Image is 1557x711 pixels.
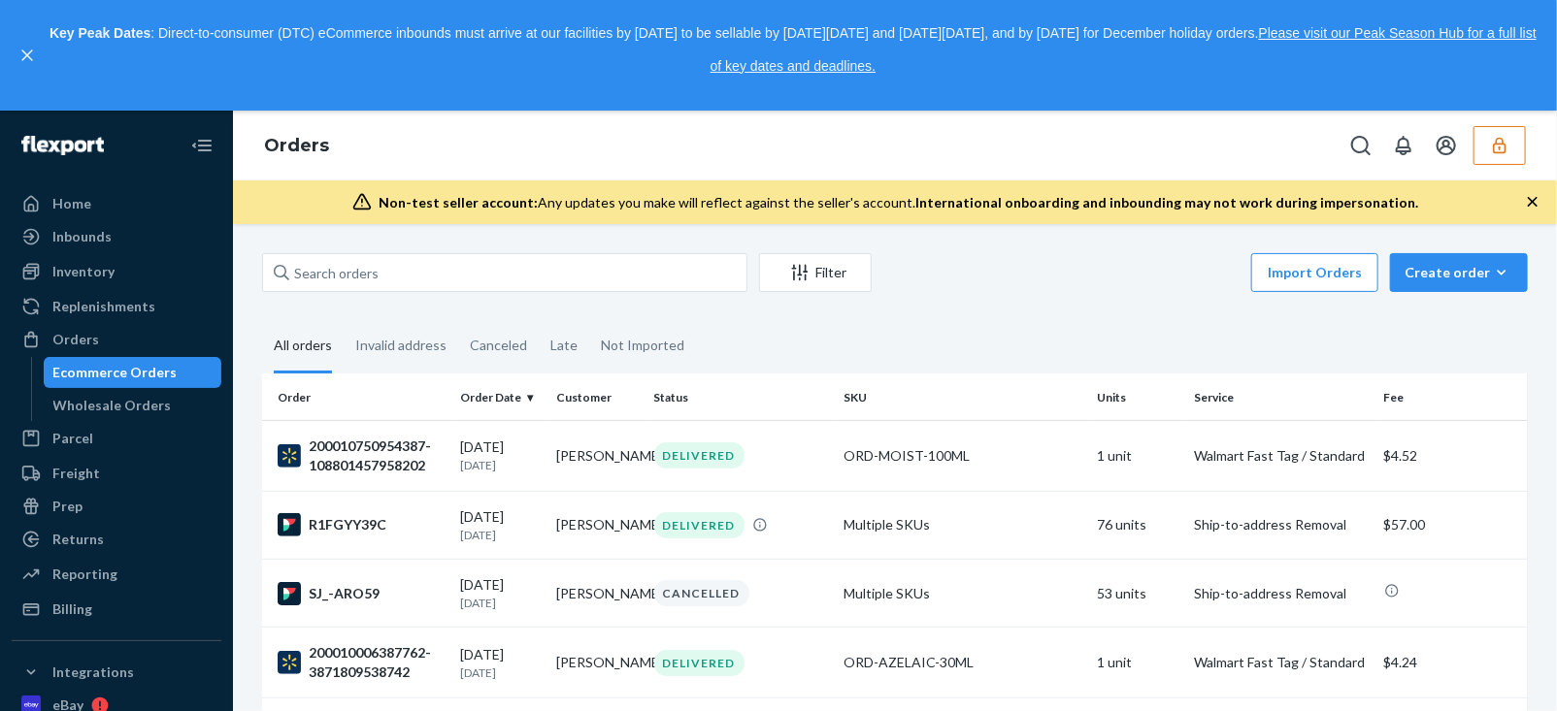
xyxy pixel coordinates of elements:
[262,253,747,292] input: Search orders
[1194,446,1369,466] p: Walmart Fast Tag / Standard
[452,373,549,420] th: Order Date
[844,653,1081,672] div: ORD-AZELAIC-30ML
[355,320,447,371] div: Invalid address
[12,559,221,590] a: Reporting
[12,324,221,355] a: Orders
[836,491,1089,559] td: Multiple SKUs
[1186,373,1376,420] th: Service
[470,320,527,371] div: Canceled
[264,135,329,156] a: Orders
[654,442,745,469] div: DELIVERED
[836,560,1089,628] td: Multiple SKUs
[1405,263,1513,282] div: Create order
[1376,628,1528,698] td: $4.24
[759,253,872,292] button: Filter
[52,429,93,448] div: Parcel
[50,25,150,41] strong: Key Peak Dates
[278,513,445,536] div: R1FGYY39C
[47,17,1540,82] p: : Direct-to-consumer (DTC) eCommerce inbounds must arrive at our facilities by [DATE] to be sella...
[52,330,99,349] div: Orders
[274,320,332,373] div: All orders
[844,446,1081,466] div: ORD-MOIST-100ML
[278,582,445,605] div: SJ_-ARO59
[1089,420,1186,491] td: 1 unit
[550,320,578,371] div: Late
[549,491,646,559] td: [PERSON_NAME]
[380,193,1419,212] div: Any updates you make will reflect against the seller's account.
[460,575,542,611] div: [DATE]
[52,497,83,516] div: Prep
[1089,628,1186,698] td: 1 unit
[52,227,112,246] div: Inbounds
[52,297,155,316] div: Replenishments
[12,491,221,522] a: Prep
[21,136,104,155] img: Flexport logo
[12,256,221,287] a: Inventory
[916,194,1419,210] span: International onboarding and inbounding may not work during impersonation.
[43,14,83,31] span: Chat
[836,373,1089,420] th: SKU
[1427,126,1466,165] button: Open account menu
[44,357,222,388] a: Ecommerce Orders
[1089,491,1186,559] td: 76 units
[52,194,91,213] div: Home
[53,363,178,382] div: Ecommerce Orders
[12,291,221,322] a: Replenishments
[12,657,221,688] button: Integrations
[17,46,37,65] button: close,
[12,458,221,489] a: Freight
[1376,491,1528,559] td: $57.00
[52,530,104,549] div: Returns
[1089,373,1186,420] th: Units
[52,464,100,483] div: Freight
[646,373,837,420] th: Status
[52,663,134,682] div: Integrations
[557,389,639,405] div: Customer
[1376,420,1528,491] td: $4.52
[654,580,749,606] div: CANCELLED
[52,599,92,619] div: Billing
[52,262,115,281] div: Inventory
[654,512,745,538] div: DELIVERED
[278,436,445,475] div: 200010750954387-108801457958202
[1186,560,1376,628] td: Ship-to-address Removal
[460,527,542,543] p: [DATE]
[53,396,172,415] div: Wholesale Orders
[1194,653,1369,672] p: Walmart Fast Tag / Standard
[12,188,221,219] a: Home
[248,118,345,175] ol: breadcrumbs
[711,25,1537,74] a: Please visit our Peak Season Hub for a full list of key dates and deadlines.
[460,437,542,473] div: [DATE]
[12,594,221,625] a: Billing
[1089,560,1186,628] td: 53 units
[182,126,221,165] button: Close Navigation
[1390,253,1528,292] button: Create order
[12,423,221,454] a: Parcel
[460,457,542,473] p: [DATE]
[549,628,646,698] td: [PERSON_NAME]
[262,373,452,420] th: Order
[1384,126,1423,165] button: Open notifications
[460,507,542,543] div: [DATE]
[654,650,745,676] div: DELIVERED
[549,560,646,628] td: [PERSON_NAME]
[1342,126,1380,165] button: Open Search Box
[380,194,539,210] span: Non-test seller account:
[44,390,222,421] a: Wholesale Orders
[1186,491,1376,559] td: Ship-to-address Removal
[549,420,646,491] td: [PERSON_NAME]
[1251,253,1378,292] button: Import Orders
[460,664,542,681] p: [DATE]
[601,320,684,371] div: Not Imported
[12,221,221,252] a: Inbounds
[1376,373,1528,420] th: Fee
[460,595,542,611] p: [DATE]
[52,565,117,584] div: Reporting
[460,645,542,681] div: [DATE]
[760,263,871,282] div: Filter
[278,643,445,682] div: 200010006387762-3871809538742
[12,524,221,555] a: Returns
